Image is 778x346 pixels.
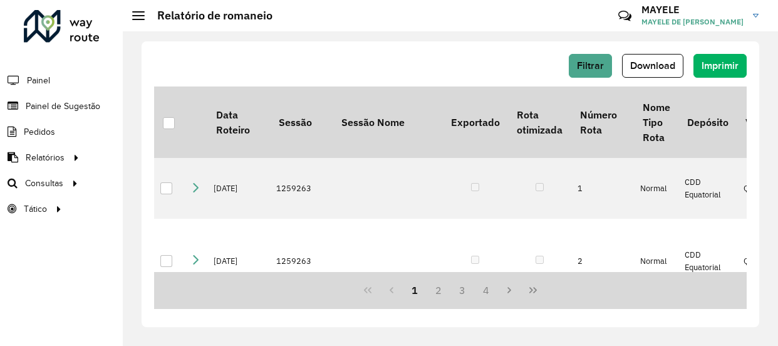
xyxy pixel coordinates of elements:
td: [DATE] [207,219,270,303]
th: Sessão [270,86,333,158]
td: Normal [634,158,678,219]
td: 1 [571,158,634,219]
td: 1259263 [270,158,333,219]
button: Next Page [497,278,521,302]
button: 3 [450,278,474,302]
span: Painel de Sugestão [26,100,100,113]
th: Depósito [678,86,737,158]
th: Rota otimizada [508,86,571,158]
button: 4 [474,278,498,302]
h2: Relatório de romaneio [145,9,272,23]
span: Pedidos [24,125,55,139]
td: CDD Equatorial [678,158,737,219]
td: Normal [634,219,678,303]
span: MAYELE DE [PERSON_NAME] [641,16,744,28]
button: Download [622,54,683,78]
span: Tático [24,202,47,216]
th: Número Rota [571,86,634,158]
th: Data Roteiro [207,86,270,158]
td: 2 [571,219,634,303]
td: CDD Equatorial [678,219,737,303]
span: Download [630,60,675,71]
span: Painel [27,74,50,87]
td: [DATE] [207,158,270,219]
button: Filtrar [569,54,612,78]
span: Consultas [25,177,63,190]
a: Contato Rápido [611,3,638,29]
th: Sessão Nome [333,86,442,158]
button: 1 [403,278,427,302]
button: Imprimir [693,54,747,78]
button: Last Page [521,278,545,302]
td: 1259263 [270,219,333,303]
th: Exportado [442,86,508,158]
h3: MAYELE [641,4,744,16]
th: Nome Tipo Rota [634,86,678,158]
span: Imprimir [702,60,739,71]
button: 2 [427,278,450,302]
span: Filtrar [577,60,604,71]
span: Relatórios [26,151,65,164]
